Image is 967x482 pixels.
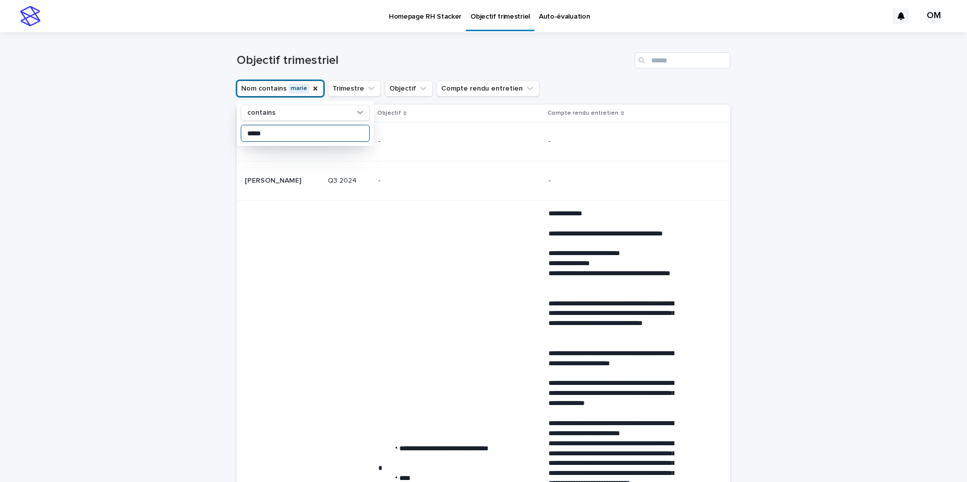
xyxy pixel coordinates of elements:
div: OM [926,8,942,24]
tr: [PERSON_NAME][PERSON_NAME] --- [237,122,730,162]
p: [PERSON_NAME] [245,175,303,185]
p: - [378,177,504,185]
input: Search [635,52,730,68]
tr: [PERSON_NAME][PERSON_NAME] Q3 2024-- [237,162,730,201]
button: Trimestre [328,81,381,97]
p: Compte rendu entretien [547,108,618,119]
button: Nom [237,81,324,97]
p: Q3 2024 [328,177,371,185]
h1: Objectif trimestriel [237,53,631,68]
p: contains [247,109,275,117]
p: - [548,137,674,146]
p: Objectif [377,108,401,119]
button: Objectif [385,81,433,97]
img: stacker-logo-s-only.png [20,6,40,26]
p: - [548,177,674,185]
p: - [378,137,504,146]
button: Compte rendu entretien [437,81,539,97]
